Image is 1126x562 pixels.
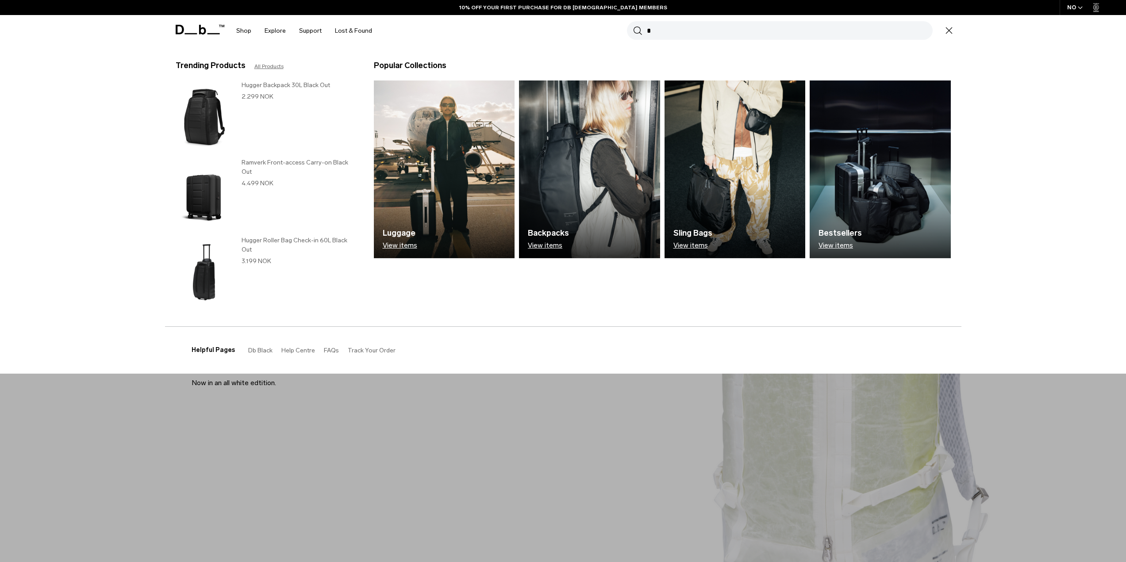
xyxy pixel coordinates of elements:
a: Help Centre [281,347,315,354]
img: Db [810,80,951,258]
h3: Backpacks [528,227,569,239]
a: FAQs [324,347,339,354]
img: Hugger Roller Bag Check-in 60L Black Out [176,236,233,309]
a: Explore [265,15,286,46]
h3: Bestsellers [819,227,862,239]
img: Db [374,80,515,258]
a: Db Backpacks View items [519,80,660,258]
h3: Helpful Pages [192,345,235,355]
h3: Hugger Roller Bag Check-in 60L Black Out [242,236,356,254]
a: Db Bestsellers View items [810,80,951,258]
a: Db Luggage View items [374,80,515,258]
a: Db Sling Bags View items [665,80,806,258]
a: Track Your Order [348,347,396,354]
a: Hugger Roller Bag Check-in 60L Black Out Hugger Roller Bag Check-in 60L Black Out 3.199 NOK [176,236,356,309]
img: Db [519,80,660,258]
a: Hugger Backpack 30L Black Out Hugger Backpack 30L Black Out 2.299 NOK [176,80,356,153]
p: View items [383,241,417,249]
h3: Luggage [383,227,417,239]
a: Shop [236,15,251,46]
a: Lost & Found [335,15,372,46]
a: Support [299,15,322,46]
a: 10% OFF YOUR FIRST PURCHASE FOR DB [DEMOGRAPHIC_DATA] MEMBERS [459,4,667,11]
img: Db [665,80,806,258]
a: Ramverk Front-access Carry-on Black Out Ramverk Front-access Carry-on Black Out 4.499 NOK [176,158,356,231]
h3: Popular Collections [374,60,446,72]
span: 4.499 NOK [242,180,273,187]
span: 2.299 NOK [242,93,273,100]
p: View items [528,241,569,249]
nav: Main Navigation [230,15,379,46]
img: Ramverk Front-access Carry-on Black Out [176,158,233,231]
h3: Sling Bags [673,227,712,239]
h3: Trending Products [176,60,246,72]
h3: Ramverk Front-access Carry-on Black Out [242,158,356,176]
img: Hugger Backpack 30L Black Out [176,80,233,153]
h3: Hugger Backpack 30L Black Out [242,80,356,90]
p: View items [819,241,862,249]
p: View items [673,241,712,249]
a: Db Black [248,347,273,354]
span: 3.199 NOK [242,257,271,265]
a: All Products [254,62,284,70]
